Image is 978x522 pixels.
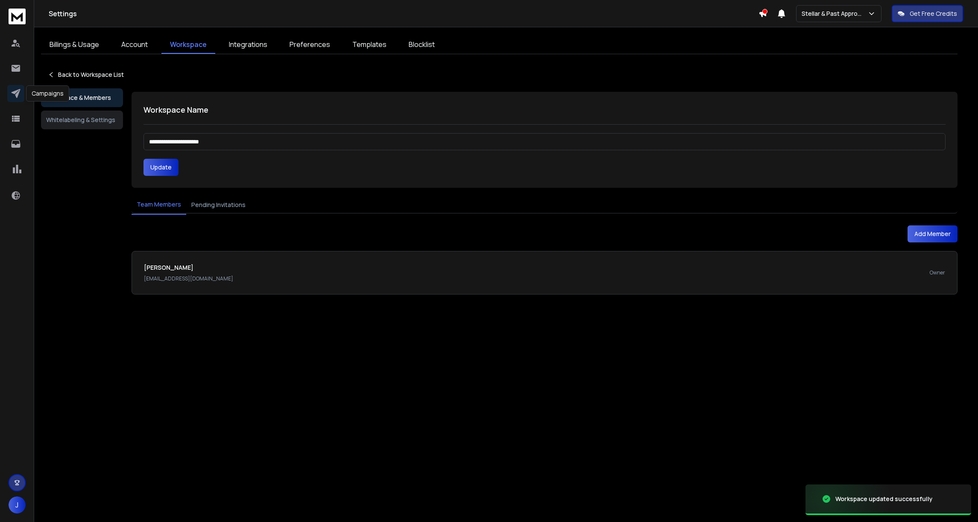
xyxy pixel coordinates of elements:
[9,9,26,24] img: logo
[161,36,215,54] a: Workspace
[144,263,233,272] h1: [PERSON_NAME]
[49,9,758,19] h1: Settings
[132,195,186,215] button: Team Members
[802,9,867,18] p: Stellar & Past Approval
[9,496,26,513] button: J
[344,36,395,54] a: Templates
[281,36,339,54] a: Preferences
[48,70,124,79] a: Back to Workspace List
[113,36,156,54] a: Account
[26,85,69,102] div: Campaigns
[835,495,933,503] div: Workspace updated successfully
[143,104,946,116] h1: Workspace Name
[41,88,123,107] button: Workspace & Members
[144,275,233,282] p: [EMAIL_ADDRESS][DOMAIN_NAME]
[930,269,945,276] p: Owner
[910,9,957,18] p: Get Free Credits
[186,195,251,214] button: Pending Invitations
[41,111,123,129] button: Whitelabeling & Settings
[143,159,179,176] button: Update
[41,36,108,54] a: Billings & Usage
[41,66,131,83] button: Back to Workspace List
[400,36,443,54] a: Blocklist
[58,70,124,79] p: Back to Workspace List
[892,5,963,22] button: Get Free Credits
[220,36,276,54] a: Integrations
[908,225,958,242] button: Add Member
